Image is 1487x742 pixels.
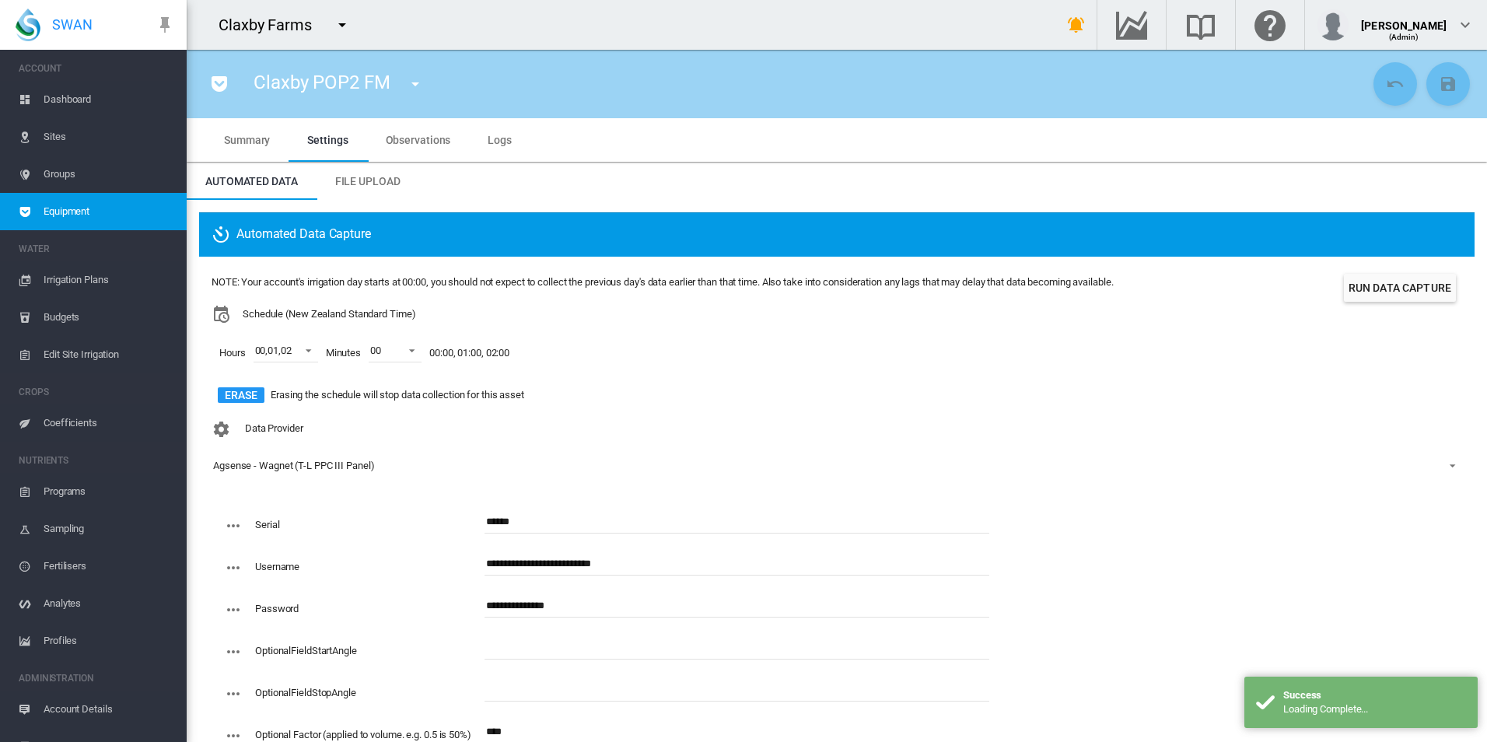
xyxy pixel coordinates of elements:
[1283,702,1466,716] div: Loading Complete...
[255,344,266,358] div: 00
[1182,16,1219,34] md-icon: Search the knowledge base
[44,548,174,585] span: Fertilisers
[327,9,358,40] button: icon-menu-down
[254,72,390,93] span: Claxby POP2 FM
[44,404,174,442] span: Coefficients
[1113,16,1150,34] md-icon: Go to the Data Hub
[243,307,415,321] span: Schedule (New Zealand Standard Time)
[1251,16,1289,34] md-icon: Click here for help
[318,338,369,368] span: Minutes
[212,454,1462,478] md-select: Configuration: Agsense - Wagnet (T-L PPC III Panel)
[52,15,93,34] span: SWAN
[205,175,298,187] span: Automated Data
[1061,9,1092,40] button: icon-bell-ring
[19,666,174,691] span: ADMINISTRATION
[19,448,174,473] span: NUTRIENTS
[212,226,236,244] md-icon: icon-camera-timer
[212,338,254,368] span: Hours
[255,645,357,656] label: OptionalFieldStartAngle
[224,600,243,619] md-icon: icon-dots-horizontal
[44,336,174,373] span: Edit Site Irrigation
[1386,75,1405,93] md-icon: icon-undo
[406,75,425,93] md-icon: icon-menu-down
[1426,62,1470,106] button: Save Changes
[224,134,270,146] span: Summary
[44,118,174,156] span: Sites
[1439,75,1457,93] md-icon: icon-content-save
[1244,677,1478,728] div: Success Loading Complete...
[1344,274,1456,302] button: Run Data Capture
[1283,688,1466,702] div: Success
[245,423,303,435] span: Data Provider
[204,68,235,100] button: icon-pocket
[44,585,174,622] span: Analytes
[333,16,352,34] md-icon: icon-menu-down
[488,134,512,146] span: Logs
[44,299,174,336] span: Budgets
[19,236,174,261] span: WATER
[1361,12,1447,27] div: [PERSON_NAME]
[255,603,299,614] label: Password
[218,387,264,403] button: Erase
[370,345,381,356] div: 00
[213,460,374,471] div: Agsense - Wagnet (T-L PPC III Panel)
[271,388,524,402] span: Erasing the schedule will stop data collection for this asset
[44,193,174,230] span: Equipment
[224,684,243,703] md-icon: icon-dots-horizontal
[156,16,174,34] md-icon: icon-pin
[212,420,230,439] md-icon: icon-cog
[44,156,174,193] span: Groups
[44,473,174,510] span: Programs
[1456,16,1475,34] md-icon: icon-chevron-down
[281,344,292,358] div: 02
[212,275,1113,289] div: NOTE: Your account's irrigation day starts at 00:00, you should not expect to collect the previou...
[307,134,348,146] span: Settings
[224,558,243,577] md-icon: icon-dots-horizontal
[1067,16,1086,34] md-icon: icon-bell-ring
[44,510,174,548] span: Sampling
[224,516,243,535] md-icon: icon-dots-horizontal
[255,687,356,698] label: OptionalFieldStopAngle
[255,729,471,740] label: Optional Factor (applied to volume. e.g. 0.5 is 50%)
[212,226,371,244] span: Automated Data Capture
[1317,9,1349,40] img: profile.jpg
[44,622,174,660] span: Profiles
[1389,33,1419,41] span: (Admin)
[255,519,279,530] label: Serial
[255,344,292,358] span: , ,
[268,344,278,358] div: 01
[255,561,299,572] label: Username
[44,81,174,118] span: Dashboard
[212,305,230,324] md-icon: icon-calendar-clock
[19,380,174,404] span: CROPS
[400,68,431,100] button: icon-menu-down
[16,9,40,41] img: SWAN-Landscape-Logo-Colour-drop.png
[19,56,174,81] span: ACCOUNT
[219,14,326,36] div: Claxby Farms
[335,175,401,187] span: File Upload
[44,691,174,728] span: Account Details
[44,261,174,299] span: Irrigation Plans
[210,75,229,93] md-icon: icon-pocket
[386,134,451,146] span: Observations
[1373,62,1417,106] button: Cancel Changes
[224,642,243,661] md-icon: icon-dots-horizontal
[422,338,517,368] span: 00:00, 01:00, 02:00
